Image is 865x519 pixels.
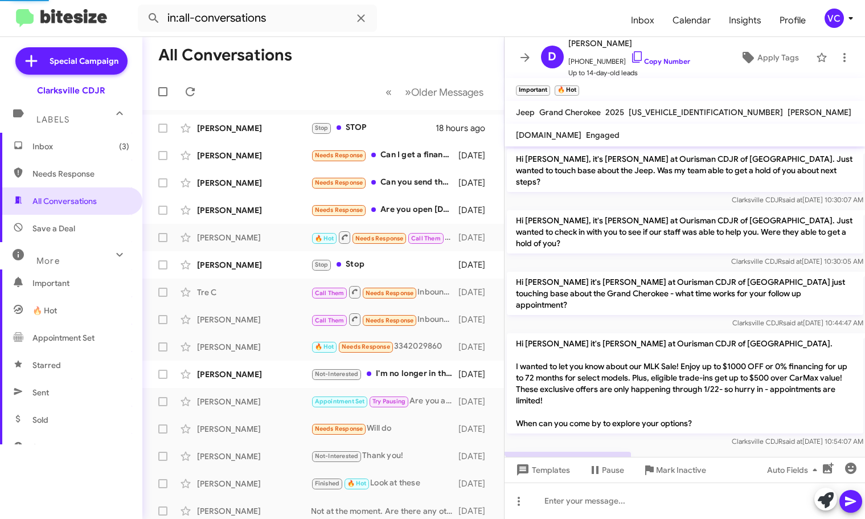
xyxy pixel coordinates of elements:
div: 18 hours ago [436,122,495,134]
span: 🔥 Hot [315,235,334,242]
div: [PERSON_NAME] [197,505,311,517]
span: » [405,85,411,99]
div: I'm no longer in the market for a vehicle thank you [311,367,458,381]
div: Inbound Call [311,312,458,326]
div: Thank you! [311,449,458,463]
span: Call Them [315,289,345,297]
input: Search [138,5,377,32]
span: Needs Response [32,168,129,179]
div: Are you able to come in [DATE]? We're open until 9pm. [311,395,458,408]
span: Stop [315,261,329,268]
p: Sorry I just saw this message [507,452,631,472]
span: Needs Response [315,152,363,159]
span: Insights [720,4,770,37]
span: Older Messages [411,86,483,99]
div: [DATE] [458,423,495,435]
h1: All Conversations [158,46,292,64]
span: [PERSON_NAME] [788,107,851,117]
span: Finished [315,480,340,487]
span: [PERSON_NAME] [568,36,690,50]
button: Mark Inactive [633,460,715,480]
span: (3) [119,141,129,152]
div: Not at the moment. Are there any other trucks you would consider? [311,505,458,517]
div: [PERSON_NAME] [197,423,311,435]
span: Inbox [32,141,129,152]
button: Templates [505,460,579,480]
span: Needs Response [355,235,404,242]
div: [PERSON_NAME] [197,177,311,189]
div: [PERSON_NAME] [197,259,311,271]
div: [PERSON_NAME] [197,369,311,380]
span: Templates [514,460,570,480]
a: Copy Number [630,57,690,66]
span: said at [782,318,802,327]
span: Special Campaign [50,55,118,67]
p: Hi [PERSON_NAME], it's [PERSON_NAME] at Ourisman CDJR of [GEOGRAPHIC_DATA]. Just wanted to touch ... [507,149,863,192]
button: Apply Tags [728,47,810,68]
span: Try Pausing [372,398,405,405]
div: [DATE] [458,259,495,271]
span: D [548,48,556,66]
a: Profile [770,4,815,37]
div: [DATE] [458,478,495,489]
div: [DATE] [458,341,495,353]
span: Call Them [315,317,345,324]
span: Appointment Set [315,398,365,405]
span: Grand Cherokee [539,107,601,117]
span: Up to 14-day-old leads [568,67,690,79]
span: [US_VEHICLE_IDENTIFICATION_NUMBER] [629,107,783,117]
a: Inbox [622,4,663,37]
div: [DATE] [458,369,495,380]
div: [PERSON_NAME] [197,396,311,407]
span: Needs Response [315,206,363,214]
nav: Page navigation example [379,80,490,104]
p: Hi [PERSON_NAME], it's [PERSON_NAME] at Ourisman CDJR of [GEOGRAPHIC_DATA]. Just wanted to check ... [507,210,863,254]
span: Sold Responded [32,442,93,453]
span: Sent [32,387,49,398]
div: Stop [311,258,458,271]
div: [PERSON_NAME] [197,451,311,462]
div: [DATE] [458,232,495,243]
button: Pause [579,460,633,480]
span: Needs Response [366,289,414,297]
div: [PERSON_NAME] [197,232,311,243]
span: Needs Response [342,343,390,350]
div: Clarksville CDJR [37,85,105,96]
small: 🔥 Hot [555,85,579,96]
div: [DATE] [458,287,495,298]
div: [DATE] [458,150,495,161]
span: More [36,256,60,266]
div: [DATE] [458,505,495,517]
span: Clarksville CDJR [DATE] 10:30:05 AM [731,257,863,265]
span: said at [781,257,801,265]
div: Will do [311,422,458,435]
a: Calendar [663,4,720,37]
span: Mark Inactive [656,460,706,480]
span: Needs Response [315,179,363,186]
span: Clarksville CDJR [DATE] 10:54:07 AM [731,437,863,446]
span: Apply Tags [757,47,799,68]
span: 🔥 Hot [347,480,367,487]
span: Stop [315,124,329,132]
p: Hi [PERSON_NAME] it's [PERSON_NAME] at Ourisman CDJR of [GEOGRAPHIC_DATA] just touching base abou... [507,272,863,315]
div: [DATE] [458,177,495,189]
span: Auto Fields [767,460,822,480]
div: Can you send the listing please [311,176,458,189]
span: Not-Interested [315,370,359,378]
span: Starred [32,359,61,371]
div: Look at these [311,477,458,490]
div: Are you open [DATE]? [311,203,458,216]
div: [PERSON_NAME] [197,341,311,353]
div: Tre C [197,287,311,298]
span: Needs Response [315,425,363,432]
span: said at [782,195,802,204]
div: [DATE] [458,205,495,216]
div: [DATE] [458,451,495,462]
span: [PHONE_NUMBER] [568,50,690,67]
button: Previous [379,80,399,104]
div: [PERSON_NAME] [197,122,311,134]
span: All Conversations [32,195,97,207]
button: Next [398,80,490,104]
